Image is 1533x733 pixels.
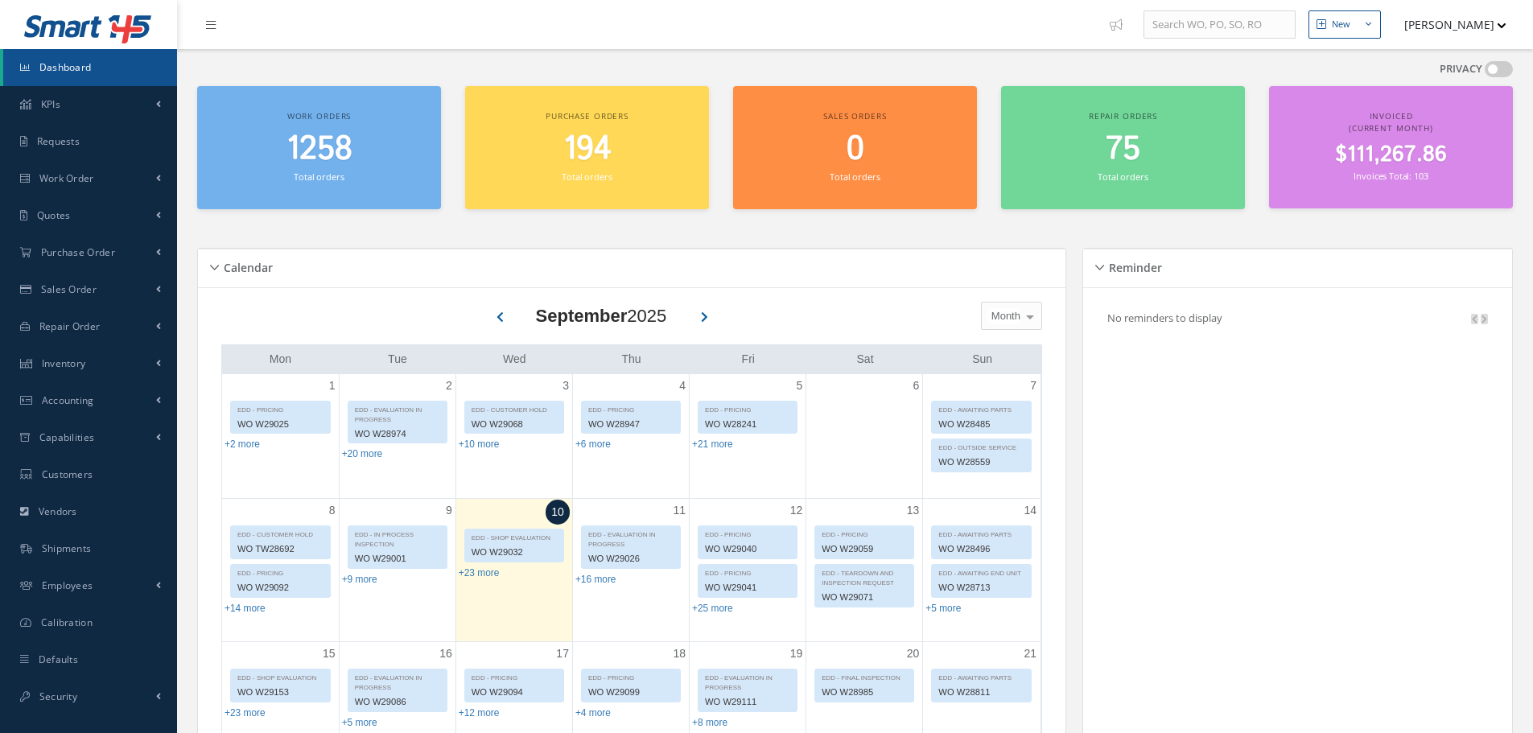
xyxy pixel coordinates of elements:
[231,565,330,579] div: EDD - PRICING
[231,669,330,683] div: EDD - SHOP EVALUATION
[342,574,377,585] a: Show 9 more events
[37,208,71,222] span: Quotes
[932,669,1031,683] div: EDD - AWAITING PARTS
[42,542,92,555] span: Shipments
[1440,61,1482,77] label: PRIVACY
[815,588,913,607] div: WO W29071
[286,126,352,172] span: 1258
[572,374,689,499] td: September 4, 2025
[231,415,330,434] div: WO W29025
[987,308,1020,324] span: Month
[546,110,628,121] span: Purchase orders
[692,717,727,728] a: Show 8 more events
[319,642,339,665] a: September 15, 2025
[39,653,78,666] span: Defaults
[553,642,572,665] a: September 17, 2025
[455,374,572,499] td: September 3, 2025
[222,498,339,642] td: September 8, 2025
[815,565,913,588] div: EDD - TEARDOWN AND INSPECTION REQUEST
[787,499,806,522] a: September 12, 2025
[582,415,680,434] div: WO W28947
[904,642,923,665] a: September 20, 2025
[326,499,339,522] a: September 8, 2025
[465,402,563,415] div: EDD - CUSTOMER HOLD
[582,402,680,415] div: EDD - PRICING
[969,349,995,369] a: Sunday
[222,374,339,499] td: September 1, 2025
[39,430,95,444] span: Capabilities
[1104,256,1162,275] h5: Reminder
[1354,170,1428,182] small: Invoices Total: 103
[699,565,797,579] div: EDD - PRICING
[266,349,295,369] a: Monday
[815,669,913,683] div: EDD - FINAL INSPECTION
[465,543,563,562] div: WO W29032
[231,540,330,558] div: WO TW28692
[37,134,80,148] span: Requests
[823,110,886,121] span: Sales orders
[42,467,93,481] span: Customers
[699,402,797,415] div: EDD - PRICING
[536,306,628,326] b: September
[854,349,877,369] a: Saturday
[699,669,797,693] div: EDD - EVALUATION IN PROGRESS
[932,579,1031,597] div: WO W28713
[1089,110,1157,121] span: Repair orders
[1098,171,1148,183] small: Total orders
[465,669,563,683] div: EDD - PRICING
[575,707,611,719] a: Show 4 more events
[339,374,455,499] td: September 2, 2025
[465,86,709,209] a: Purchase orders 194 Total orders
[1020,499,1040,522] a: September 14, 2025
[1020,642,1040,665] a: September 21, 2025
[806,374,923,499] td: September 6, 2025
[582,526,680,550] div: EDD - EVALUATION IN PROGRESS
[1335,139,1447,171] span: $111,267.86
[348,425,447,443] div: WO W28974
[692,439,733,450] a: Show 21 more events
[342,448,383,459] a: Show 20 more events
[670,499,689,522] a: September 11, 2025
[670,642,689,665] a: September 18, 2025
[582,550,680,568] div: WO W29026
[231,402,330,415] div: EDD - PRICING
[932,565,1031,579] div: EDD - AWAITING END UNIT
[39,60,92,74] span: Dashboard
[348,550,447,568] div: WO W29001
[739,349,758,369] a: Friday
[348,669,447,693] div: EDD - EVALUATION IN PROGRESS
[348,402,447,425] div: EDD - EVALUATION IN PROGRESS
[1308,10,1381,39] button: New
[830,171,880,183] small: Total orders
[197,86,441,209] a: Work orders 1258 Total orders
[287,110,351,121] span: Work orders
[562,171,612,183] small: Total orders
[699,579,797,597] div: WO W29041
[42,393,94,407] span: Accounting
[787,642,806,665] a: September 19, 2025
[910,374,923,397] a: September 6, 2025
[932,402,1031,415] div: EDD - AWAITING PARTS
[1106,126,1140,172] span: 75
[1027,374,1040,397] a: September 7, 2025
[582,683,680,702] div: WO W29099
[904,499,923,522] a: September 13, 2025
[699,540,797,558] div: WO W29040
[225,707,266,719] a: Show 23 more events
[455,498,572,642] td: September 10, 2025
[459,567,500,579] a: Show 23 more events
[699,526,797,540] div: EDD - PRICING
[348,693,447,711] div: WO W29086
[932,453,1031,472] div: WO W28559
[443,499,455,522] a: September 9, 2025
[41,282,97,296] span: Sales Order
[39,171,94,185] span: Work Order
[1389,9,1506,40] button: [PERSON_NAME]
[326,374,339,397] a: September 1, 2025
[563,126,612,172] span: 194
[575,574,616,585] a: Show 16 more events
[1269,86,1513,208] a: Invoiced (Current Month) $111,267.86 Invoices Total: 103
[546,500,570,525] a: September 10, 2025
[923,498,1040,642] td: September 14, 2025
[692,603,733,614] a: Show 25 more events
